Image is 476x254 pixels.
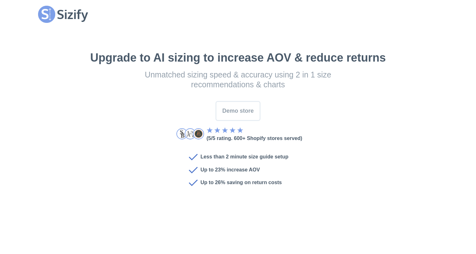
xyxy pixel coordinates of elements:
button: Demo store [215,101,260,121]
img: logo [38,6,55,23]
h3: (5/5 rating. 600+ Shopify stores served) [207,136,302,141]
h3: Unmatched sizing speed & accuracy using 2 in 1 size recommendations & charts [112,70,364,90]
h3: Less than 2 minute size guide setup [201,154,288,160]
h3: Up to 23% increase AOV [201,167,260,173]
h1: Upgrade to AI sizing to increase AOV & reduce returns [90,51,386,64]
div: 5 Stars [207,127,243,136]
h1: Sizify [55,7,89,21]
h3: Up to 26% saving on return costs [201,180,282,185]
